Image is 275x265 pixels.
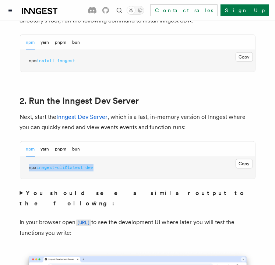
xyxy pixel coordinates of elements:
button: bun [73,35,80,50]
span: inngest [57,58,75,63]
p: Next, start the , which is a fast, in-memory version of Inngest where you can quickly send and vi... [20,112,255,132]
span: inngest-cli@latest [37,165,83,170]
button: Copy [236,159,253,169]
button: Toggle dark mode [127,6,144,15]
span: install [37,58,55,63]
button: bun [73,142,80,157]
span: npx [29,165,37,170]
p: In your browser open to see the development UI where later you will test the functions you write: [20,218,255,239]
a: 2. Run the Inngest Dev Server [20,96,139,106]
button: npm [26,142,35,157]
button: Find something... [115,6,124,15]
button: Copy [236,52,253,62]
button: yarn [41,35,49,50]
a: [URL] [76,219,91,226]
a: Inngest Dev Server [57,113,108,120]
strong: You should see a similar output to the following: [20,190,246,207]
a: Contact sales [150,4,218,16]
button: pnpm [55,35,67,50]
button: Toggle navigation [6,6,15,15]
summary: You should see a similar output to the following: [20,188,255,209]
button: npm [26,35,35,50]
span: dev [86,165,94,170]
button: pnpm [55,142,67,157]
span: npm [29,58,37,63]
a: Sign Up [221,4,269,16]
button: yarn [41,142,49,157]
